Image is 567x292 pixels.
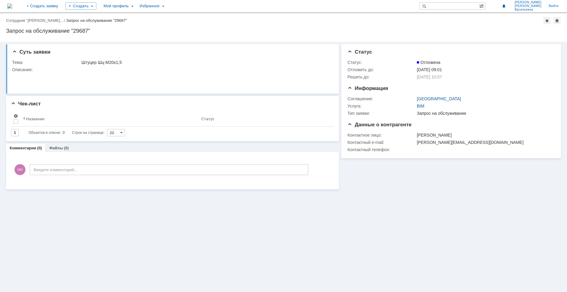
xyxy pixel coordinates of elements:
[12,49,50,55] span: Суть заявки
[28,131,61,135] span: Объектов в списке:
[347,122,412,128] span: Данные о контрагенте
[66,18,127,23] div: Запрос на обслуживание "29687"
[417,104,424,108] a: BIM
[13,114,18,118] span: Настройки
[10,146,36,150] a: Комментарии
[417,75,442,79] span: [DATE] 10:07
[64,146,69,150] div: (0)
[63,129,65,136] div: 0
[7,4,12,8] a: Перейти на домашнюю страницу
[11,101,41,107] span: Чек-лист
[347,111,416,116] div: Тип заявки:
[347,67,416,72] div: Отложить до:
[417,67,552,72] div: [DATE] 09:01
[6,28,561,34] div: Запрос на обслуживание "29687"
[515,4,542,8] span: [PERSON_NAME]
[515,8,542,12] span: Васильевна
[201,117,214,121] div: Статус
[347,140,416,145] div: Контактный e-mail:
[37,146,42,150] div: (0)
[347,75,416,79] div: Решить до:
[6,18,64,23] a: Сотрудник "[PERSON_NAME]…
[515,1,542,4] span: [PERSON_NAME]
[81,60,330,65] div: Штуцер Шц-М20х1,5
[347,147,416,152] div: Контактный телефон:
[7,4,12,8] img: logo
[26,117,45,121] div: Название
[6,18,66,23] div: /
[49,146,63,150] a: Файлы
[417,133,552,138] div: [PERSON_NAME]
[347,60,416,65] div: Статус:
[553,17,561,24] div: Сделать домашней страницей
[417,140,552,145] div: [PERSON_NAME][EMAIL_ADDRESS][DOMAIN_NAME]
[199,111,329,127] th: Статус
[15,164,25,175] span: ЧЮ
[347,96,416,101] div: Соглашение:
[417,60,440,65] span: Отложена
[28,129,104,136] i: Строк на странице:
[21,111,199,127] th: Название
[347,49,372,55] span: Статус
[347,104,416,108] div: Услуга:
[417,96,461,101] a: [GEOGRAPHIC_DATA]
[479,3,485,8] span: Расширенный поиск
[347,85,388,91] span: Информация
[417,111,552,116] div: Запрос на обслуживание
[12,67,331,72] div: Описание:
[543,17,551,24] div: Добавить в избранное
[347,133,416,138] div: Контактное лицо:
[12,60,80,65] div: Тема:
[65,2,96,10] div: Создать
